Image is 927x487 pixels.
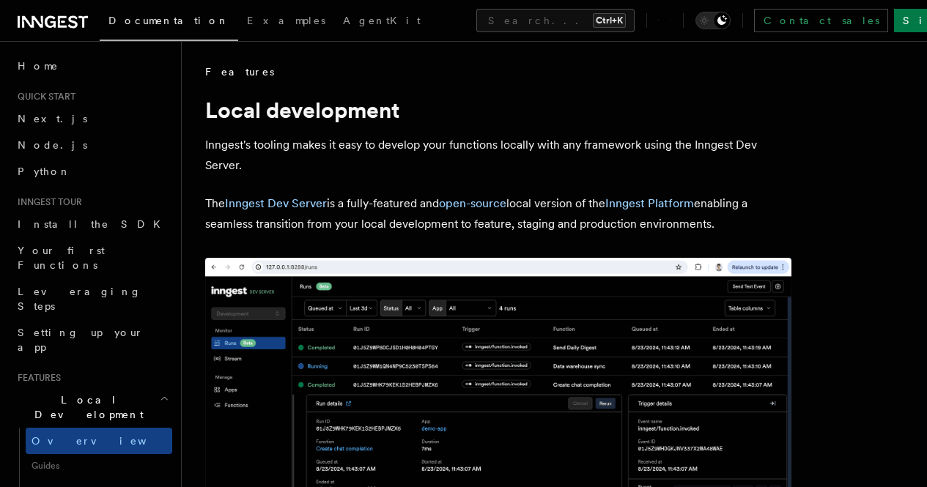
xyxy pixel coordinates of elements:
span: Features [12,372,61,384]
a: Install the SDK [12,211,172,237]
button: Local Development [12,387,172,428]
span: Documentation [108,15,229,26]
span: Features [205,64,274,79]
button: Search...Ctrl+K [476,9,635,32]
span: Install the SDK [18,218,169,230]
span: Examples [247,15,325,26]
button: Toggle dark mode [695,12,731,29]
a: Examples [238,4,334,40]
a: Home [12,53,172,79]
a: Inngest Platform [605,196,694,210]
a: Your first Functions [12,237,172,278]
span: Local Development [12,393,160,422]
a: open-source [439,196,506,210]
p: The is a fully-featured and local version of the enabling a seamless transition from your local d... [205,193,791,234]
span: Overview [32,435,182,447]
span: AgentKit [343,15,421,26]
span: Inngest tour [12,196,82,208]
a: AgentKit [334,4,429,40]
a: Contact sales [754,9,888,32]
span: Quick start [12,91,75,103]
a: Setting up your app [12,319,172,360]
h1: Local development [205,97,791,123]
a: Next.js [12,105,172,132]
a: Python [12,158,172,185]
span: Next.js [18,113,87,124]
span: Guides [26,454,172,477]
span: Leveraging Steps [18,286,141,312]
span: Node.js [18,139,87,151]
span: Home [18,59,59,73]
p: Inngest's tooling makes it easy to develop your functions locally with any framework using the In... [205,135,791,176]
a: Leveraging Steps [12,278,172,319]
a: Documentation [100,4,238,41]
a: Node.js [12,132,172,158]
kbd: Ctrl+K [593,13,626,28]
a: Inngest Dev Server [225,196,327,210]
a: Overview [26,428,172,454]
span: Python [18,166,71,177]
span: Setting up your app [18,327,144,353]
span: Your first Functions [18,245,105,271]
